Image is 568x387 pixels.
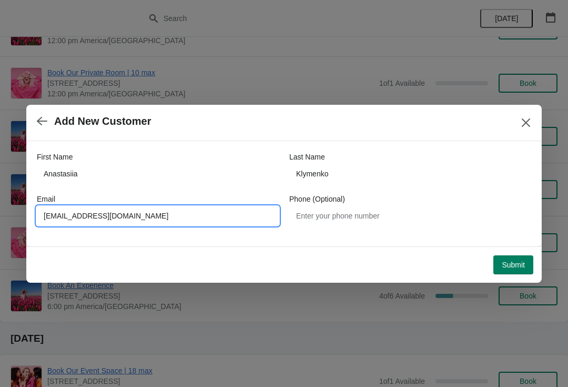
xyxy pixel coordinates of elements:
input: Enter your phone number [289,206,531,225]
button: Close [516,113,535,132]
input: Smith [289,164,531,183]
h2: Add New Customer [54,115,151,127]
label: Email [37,194,55,204]
button: Submit [493,255,533,274]
input: John [37,164,279,183]
input: Enter your email [37,206,279,225]
label: Phone (Optional) [289,194,345,204]
label: First Name [37,152,73,162]
span: Submit [502,261,525,269]
label: Last Name [289,152,325,162]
